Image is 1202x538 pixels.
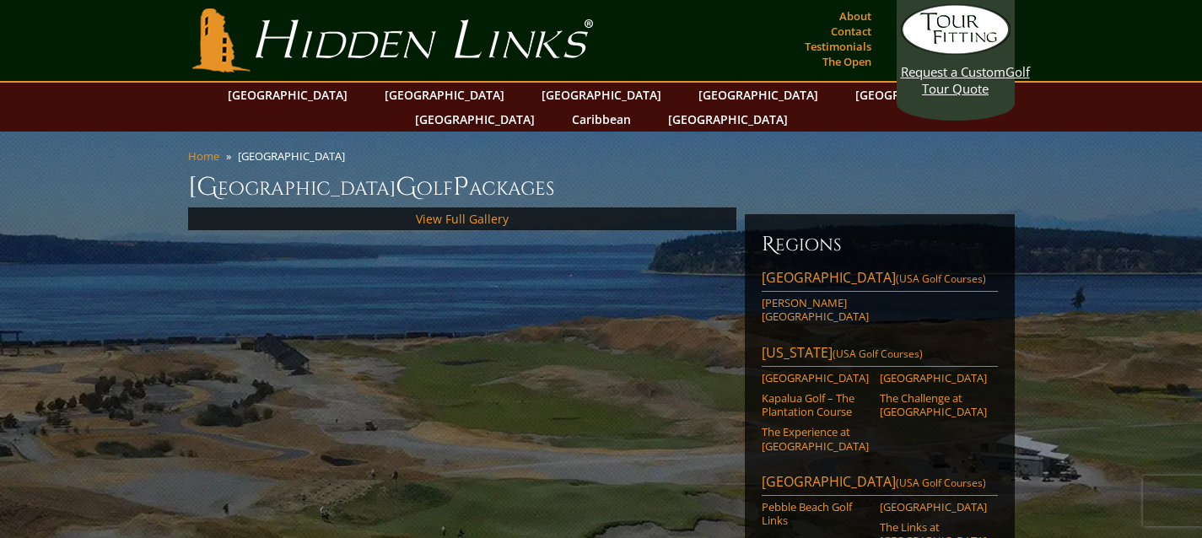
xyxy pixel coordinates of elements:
[762,268,998,292] a: [GEOGRAPHIC_DATA](USA Golf Courses)
[396,170,417,204] span: G
[901,4,1011,97] a: Request a CustomGolf Tour Quote
[800,35,876,58] a: Testimonials
[762,500,869,528] a: Pebble Beach Golf Links
[188,170,1015,204] h1: [GEOGRAPHIC_DATA] olf ackages
[533,83,670,107] a: [GEOGRAPHIC_DATA]
[880,391,987,419] a: The Challenge at [GEOGRAPHIC_DATA]
[762,472,998,496] a: [GEOGRAPHIC_DATA](USA Golf Courses)
[847,83,984,107] a: [GEOGRAPHIC_DATA]
[762,231,998,258] h6: Regions
[690,83,827,107] a: [GEOGRAPHIC_DATA]
[896,476,986,490] span: (USA Golf Courses)
[407,107,543,132] a: [GEOGRAPHIC_DATA]
[762,391,869,419] a: Kapalua Golf – The Plantation Course
[376,83,513,107] a: [GEOGRAPHIC_DATA]
[901,63,1005,80] span: Request a Custom
[660,107,796,132] a: [GEOGRAPHIC_DATA]
[896,272,986,286] span: (USA Golf Courses)
[835,4,876,28] a: About
[219,83,356,107] a: [GEOGRAPHIC_DATA]
[762,296,869,324] a: [PERSON_NAME][GEOGRAPHIC_DATA]
[818,50,876,73] a: The Open
[762,371,869,385] a: [GEOGRAPHIC_DATA]
[880,371,987,385] a: [GEOGRAPHIC_DATA]
[762,425,869,453] a: The Experience at [GEOGRAPHIC_DATA]
[416,211,509,227] a: View Full Gallery
[833,347,923,361] span: (USA Golf Courses)
[880,500,987,514] a: [GEOGRAPHIC_DATA]
[188,148,219,164] a: Home
[563,107,639,132] a: Caribbean
[827,19,876,43] a: Contact
[762,343,998,367] a: [US_STATE](USA Golf Courses)
[453,170,469,204] span: P
[238,148,352,164] li: [GEOGRAPHIC_DATA]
